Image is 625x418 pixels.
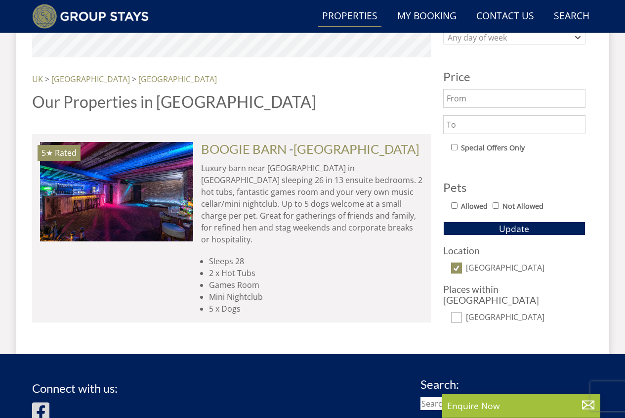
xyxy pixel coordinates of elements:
[443,89,585,108] input: From
[55,147,77,158] span: Rated
[289,141,419,156] span: -
[447,399,595,412] p: Enquire Now
[472,5,538,28] a: Contact Us
[420,397,593,410] input: Search...
[443,70,585,83] h3: Price
[461,201,488,212] label: Allowed
[42,147,53,158] span: BOOGIE BARN has a 5 star rating under the Quality in Tourism Scheme
[45,74,49,85] span: >
[502,201,543,212] label: Not Allowed
[209,291,423,303] li: Mini Nightclub
[443,115,585,134] input: To
[40,142,193,241] img: Boogie-Barn-nottinghamshire-holiday-home-accomodation-sleeping-13.original.jpg
[443,222,585,235] button: Update
[209,255,423,267] li: Sleeps 28
[393,5,460,28] a: My Booking
[32,74,43,85] a: UK
[466,313,585,324] label: [GEOGRAPHIC_DATA]
[445,32,573,43] div: Any day of week
[466,263,585,274] label: [GEOGRAPHIC_DATA]
[138,74,217,85] a: [GEOGRAPHIC_DATA]
[550,5,593,28] a: Search
[443,245,585,256] h3: Location
[209,303,423,315] li: 5 x Dogs
[443,30,585,45] div: Combobox
[461,142,525,153] label: Special Offers Only
[32,382,118,395] h3: Connect with us:
[318,5,381,28] a: Properties
[32,4,149,29] img: Group Stays
[32,93,431,110] h1: Our Properties in [GEOGRAPHIC_DATA]
[51,74,130,85] a: [GEOGRAPHIC_DATA]
[209,279,423,291] li: Games Room
[201,141,287,156] a: BOOGIE BARN
[293,141,419,156] a: [GEOGRAPHIC_DATA]
[209,267,423,279] li: 2 x Hot Tubs
[201,162,423,245] p: Luxury barn near [GEOGRAPHIC_DATA] in [GEOGRAPHIC_DATA] sleeping 26 in 13 ensuite bedrooms. 2 hot...
[443,181,585,194] h3: Pets
[420,378,593,391] h3: Search:
[499,223,529,234] span: Update
[40,142,193,241] a: 5★ Rated
[443,284,585,305] h3: Places within [GEOGRAPHIC_DATA]
[132,74,136,85] span: >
